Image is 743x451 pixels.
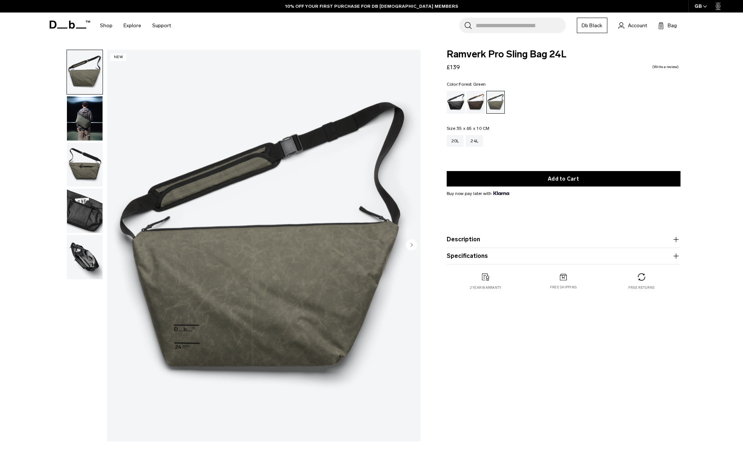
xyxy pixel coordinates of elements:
[67,235,103,280] button: Ramverk Pro Sling Bag 24L Forest Green
[447,126,490,131] legend: Size:
[470,285,501,290] p: 2 year warranty
[447,82,486,86] legend: Color:
[628,22,647,29] span: Account
[447,91,465,114] a: Black Out
[459,82,486,87] span: Forest Green
[447,190,509,197] span: Buy now pay later with
[67,50,103,94] img: Ramverk Pro Sling Bag 24L Forest Green
[107,50,421,441] img: Ramverk Pro Sling Bag 24L Forest Green
[652,65,679,69] a: Write a review
[658,21,677,30] button: Bag
[447,135,464,147] a: 20L
[467,91,485,114] a: Espresso
[668,22,677,29] span: Bag
[67,143,103,187] img: Ramverk Pro Sling Bag 24L Forest Green
[107,50,421,441] li: 1 / 5
[67,188,103,233] button: Ramverk Pro Sling Bag 24L Forest Green
[550,285,577,290] p: Free shipping
[466,135,483,147] a: 24L
[493,191,509,195] img: {"height" => 20, "alt" => "Klarna"}
[67,50,103,95] button: Ramverk Pro Sling Bag 24L Forest Green
[447,252,681,260] button: Specifications
[67,142,103,187] button: Ramverk Pro Sling Bag 24L Forest Green
[100,13,112,39] a: Shop
[67,96,103,141] img: Ramverk Pro Sling Bag 24L Forest Green
[152,13,171,39] a: Support
[67,235,103,279] img: Ramverk Pro Sling Bag 24L Forest Green
[447,171,681,187] button: Add to Cart
[486,91,505,114] a: Forest Green
[457,126,490,131] span: 35 x 65 x 10 CM
[447,64,460,71] span: £139
[577,18,607,33] a: Db Black
[447,50,681,59] span: Ramverk Pro Sling Bag 24L
[67,189,103,233] img: Ramverk Pro Sling Bag 24L Forest Green
[111,53,126,61] p: New
[94,13,176,39] nav: Main Navigation
[618,21,647,30] a: Account
[628,285,654,290] p: Free returns
[406,239,417,252] button: Next slide
[285,3,458,10] a: 10% OFF YOUR FIRST PURCHASE FOR DB [DEMOGRAPHIC_DATA] MEMBERS
[67,96,103,141] button: Ramverk Pro Sling Bag 24L Forest Green
[447,235,681,244] button: Description
[124,13,141,39] a: Explore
